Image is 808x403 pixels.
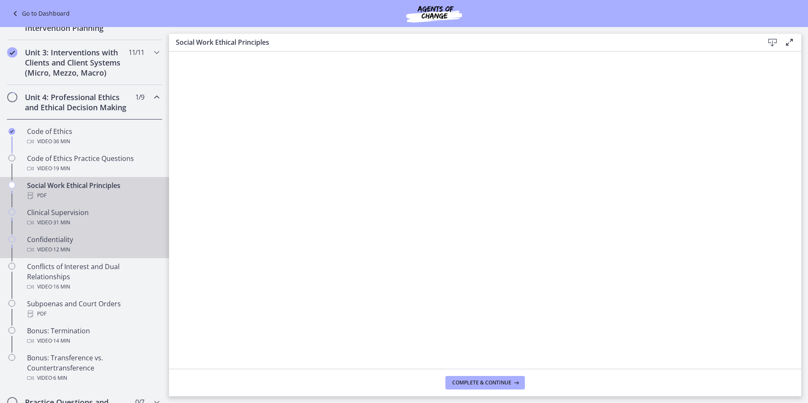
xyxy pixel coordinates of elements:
[52,336,70,346] span: · 14 min
[52,163,70,174] span: · 19 min
[135,92,144,102] span: 1 / 9
[27,163,159,174] div: Video
[27,261,159,292] div: Conflicts of Interest and Dual Relationships
[27,245,159,255] div: Video
[27,282,159,292] div: Video
[383,3,485,24] img: Agents of Change
[27,299,159,319] div: Subpoenas and Court Orders
[176,37,751,47] h3: Social Work Ethical Principles
[27,136,159,147] div: Video
[52,282,70,292] span: · 16 min
[8,128,15,135] i: Completed
[27,218,159,228] div: Video
[27,153,159,174] div: Code of Ethics Practice Questions
[52,245,70,255] span: · 12 min
[128,47,144,57] span: 11 / 11
[7,47,17,57] i: Completed
[52,218,70,228] span: · 31 min
[27,180,159,201] div: Social Work Ethical Principles
[10,8,70,19] a: Go to Dashboard
[445,376,525,389] button: Complete & continue
[25,47,128,78] h2: Unit 3: Interventions with Clients and Client Systems (Micro, Mezzo, Macro)
[27,336,159,346] div: Video
[52,136,70,147] span: · 36 min
[452,379,511,386] span: Complete & continue
[27,326,159,346] div: Bonus: Termination
[27,353,159,383] div: Bonus: Transference vs. Countertransference
[27,234,159,255] div: Confidentiality
[52,373,67,383] span: · 6 min
[27,309,159,319] div: PDF
[27,207,159,228] div: Clinical Supervision
[25,92,128,112] h2: Unit 4: Professional Ethics and Ethical Decision Making
[27,126,159,147] div: Code of Ethics
[27,373,159,383] div: Video
[27,191,159,201] div: PDF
